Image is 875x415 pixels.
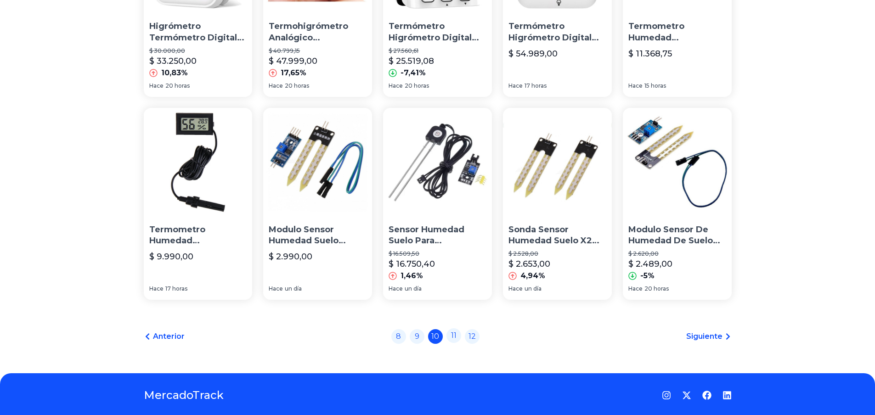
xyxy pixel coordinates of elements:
[149,21,247,44] p: Higrómetro Termómetro Digital Termohigrómetro Bluetooth
[149,250,193,263] p: $ 9.990,00
[165,82,190,90] span: 20 horas
[686,331,732,342] a: Siguiente
[503,108,612,217] img: Sonda Sensor Humedad Suelo X2 Uni Higrometro Para Arduino
[525,285,542,292] span: un día
[628,250,726,258] p: $ 2.620,00
[508,285,523,292] span: Hace
[628,47,672,60] p: $ 11.368,75
[508,250,606,258] p: $ 2.528,00
[623,108,732,300] a: Modulo Sensor De Humedad De Suelo Tierra Arduino HigrometroModulo Sensor De Humedad De Suelo [PER...
[389,250,486,258] p: $ 16.509,50
[508,82,523,90] span: Hace
[628,21,726,44] p: Termometro Humedad Temperatura Medidor Digital Higrometro
[682,391,691,400] a: Twitter
[503,108,612,300] a: Sonda Sensor Humedad Suelo X2 Uni Higrometro Para Arduino Sonda Sensor Humedad Suelo X2 Uni Higro...
[149,285,164,292] span: Hace
[383,108,492,217] img: Sensor Humedad Suelo Para Arduino Higrometro Tierra Anti C
[662,391,671,400] a: Instagram
[149,47,247,55] p: $ 30.000,00
[263,108,372,300] a: Modulo Sensor Humedad Suelo Arduino Higrometro TierraModulo Sensor Humedad Suelo [PERSON_NAME] Hi...
[285,285,302,292] span: un día
[389,47,486,55] p: $ 27.560,61
[702,391,711,400] a: Facebook
[628,258,672,270] p: $ 2.489,00
[144,108,253,217] img: Termometro Humedad Temperatura Medidor Digital Higrometro
[144,388,224,403] a: MercadoTrack
[161,67,188,79] p: 10,83%
[508,47,558,60] p: $ 54.989,00
[623,108,732,217] img: Modulo Sensor De Humedad De Suelo Tierra Arduino Higrometro
[628,82,643,90] span: Hace
[644,285,669,292] span: 20 horas
[389,224,486,247] p: Sensor Humedad Suelo Para [PERSON_NAME] Higrometro Tierra Anti C
[149,224,247,247] p: Termometro Humedad Temperatura Medidor Digital Higrometro
[269,21,367,44] p: Termohigrómetro Analógico Termómetro + Higrómetro Humidores
[405,285,422,292] span: un día
[389,21,486,44] p: Termómetro Higrómetro Digital Thermopro Tp-152 Mide Humedad
[508,258,550,270] p: $ 2.653,00
[149,82,164,90] span: Hace
[389,285,403,292] span: Hace
[644,82,666,90] span: 15 horas
[410,329,424,344] a: 9
[628,224,726,247] p: Modulo Sensor De Humedad De Suelo [PERSON_NAME] Higrometro
[628,285,643,292] span: Hace
[640,270,655,281] p: -5%
[520,270,545,281] p: 4,94%
[465,329,480,344] a: 12
[269,285,283,292] span: Hace
[686,331,723,342] span: Siguiente
[281,67,306,79] p: 17,65%
[401,67,426,79] p: -7,41%
[383,108,492,300] a: Sensor Humedad Suelo Para Arduino Higrometro Tierra Anti CSensor Humedad Suelo Para [PERSON_NAME]...
[405,82,429,90] span: 20 horas
[508,21,606,44] p: Termómetro Higrómetro Digital Thermopro Tp-53 Mide Humedad
[269,47,367,55] p: $ 40.799,15
[263,108,372,217] img: Modulo Sensor Humedad Suelo Arduino Higrometro Tierra
[149,55,197,67] p: $ 33.250,00
[285,82,309,90] span: 20 horas
[401,270,423,281] p: 1,46%
[508,224,606,247] p: Sonda Sensor Humedad Suelo X2 Uni Higrometro Para [PERSON_NAME]
[389,55,434,67] p: $ 25.519,08
[153,331,185,342] span: Anterior
[269,224,367,247] p: Modulo Sensor Humedad Suelo [PERSON_NAME] Higrometro Tierra
[446,328,461,343] a: 11
[269,82,283,90] span: Hace
[723,391,732,400] a: LinkedIn
[165,285,187,292] span: 17 horas
[389,258,435,270] p: $ 16.750,40
[391,329,406,344] a: 8
[144,108,253,300] a: Termometro Humedad Temperatura Medidor Digital HigrometroTermometro Humedad Temperatura Medidor D...
[144,331,185,342] a: Anterior
[389,82,403,90] span: Hace
[525,82,547,90] span: 17 horas
[269,250,312,263] p: $ 2.990,00
[269,55,317,67] p: $ 47.999,00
